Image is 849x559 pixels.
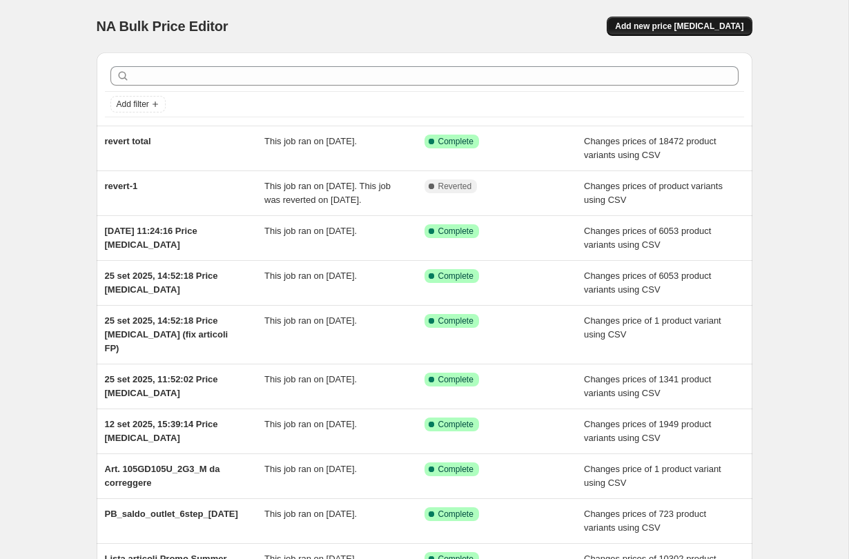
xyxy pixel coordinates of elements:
span: This job ran on [DATE]. [264,374,357,384]
span: revert total [105,136,151,146]
span: Changes prices of 723 product variants using CSV [584,509,706,533]
span: Complete [438,509,474,520]
span: Complete [438,136,474,147]
span: Complete [438,226,474,237]
span: Complete [438,419,474,430]
span: This job ran on [DATE]. [264,271,357,281]
span: Add filter [117,99,149,110]
span: Reverted [438,181,472,192]
span: [DATE] 11:24:16 Price [MEDICAL_DATA] [105,226,197,250]
span: PB_saldo_outlet_6step_[DATE] [105,509,238,519]
span: Changes price of 1 product variant using CSV [584,315,721,340]
span: Changes prices of product variants using CSV [584,181,723,205]
span: Changes price of 1 product variant using CSV [584,464,721,488]
span: Complete [438,374,474,385]
span: 25 set 2025, 14:52:18 Price [MEDICAL_DATA] [105,271,218,295]
span: Changes prices of 18472 product variants using CSV [584,136,716,160]
span: Art. 105GD105U_2G3_M da correggere [105,464,220,488]
span: This job ran on [DATE]. This job was reverted on [DATE]. [264,181,391,205]
span: Changes prices of 6053 product variants using CSV [584,271,711,295]
span: 25 set 2025, 14:52:18 Price [MEDICAL_DATA] (fix articoli FP) [105,315,228,353]
span: This job ran on [DATE]. [264,136,357,146]
span: NA Bulk Price Editor [97,19,228,34]
span: Complete [438,315,474,326]
span: This job ran on [DATE]. [264,315,357,326]
span: This job ran on [DATE]. [264,226,357,236]
span: Complete [438,464,474,475]
span: This job ran on [DATE]. [264,464,357,474]
span: revert-1 [105,181,138,191]
span: 12 set 2025, 15:39:14 Price [MEDICAL_DATA] [105,419,218,443]
span: This job ran on [DATE]. [264,509,357,519]
span: Complete [438,271,474,282]
span: Changes prices of 1341 product variants using CSV [584,374,711,398]
span: Changes prices of 1949 product variants using CSV [584,419,711,443]
span: Changes prices of 6053 product variants using CSV [584,226,711,250]
button: Add new price [MEDICAL_DATA] [607,17,752,36]
span: Add new price [MEDICAL_DATA] [615,21,743,32]
span: This job ran on [DATE]. [264,419,357,429]
button: Add filter [110,96,166,112]
span: 25 set 2025, 11:52:02 Price [MEDICAL_DATA] [105,374,218,398]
